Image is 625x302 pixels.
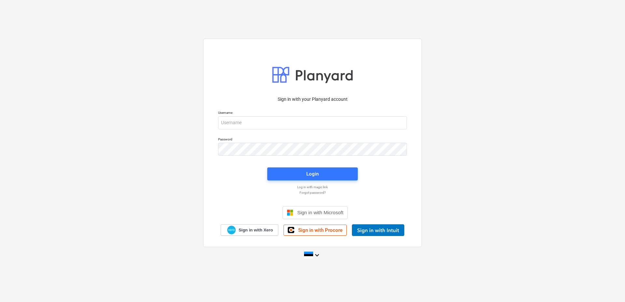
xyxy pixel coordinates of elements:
[218,137,407,143] p: Password
[267,167,358,180] button: Login
[215,190,410,195] a: Forgot password?
[218,116,407,129] input: Username
[298,227,342,233] span: Sign in with Procore
[239,227,273,233] span: Sign in with Xero
[221,224,279,236] a: Sign in with Xero
[287,209,293,216] img: Microsoft logo
[227,226,236,234] img: Xero logo
[306,170,319,178] div: Login
[297,210,343,215] span: Sign in with Microsoft
[284,225,347,236] a: Sign in with Procore
[218,96,407,103] p: Sign in with your Planyard account
[215,185,410,189] a: Log in with magic link
[218,111,407,116] p: Username
[313,251,321,259] i: keyboard_arrow_down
